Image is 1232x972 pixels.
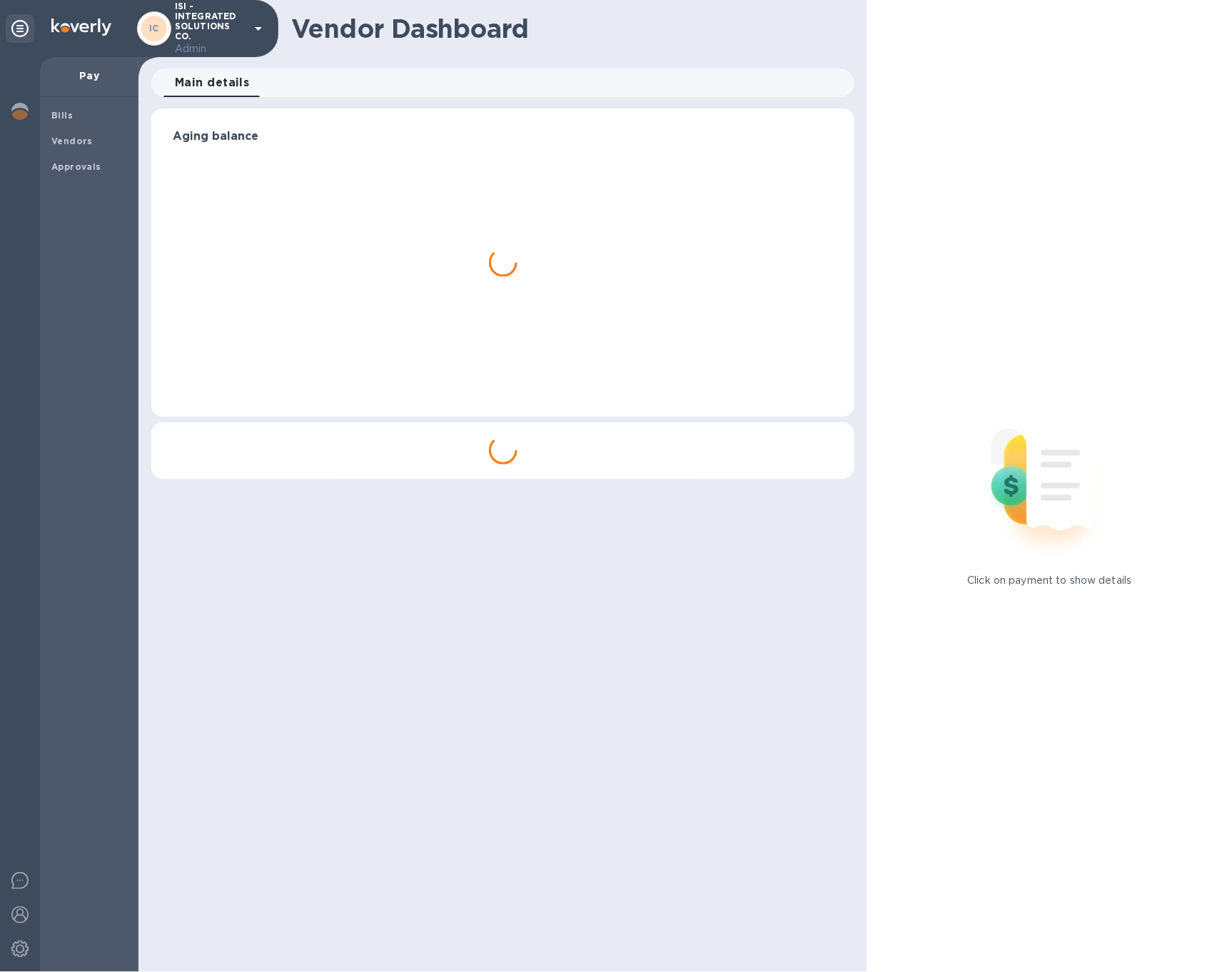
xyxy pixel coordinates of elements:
b: IC [149,23,159,34]
img: Logo [51,19,111,36]
h3: Aging balance [173,130,833,143]
p: Click on payment to show details [968,573,1132,588]
h1: Vendor Dashboard [291,14,844,44]
div: Unpin categories [6,14,34,43]
span: Main details [175,73,250,93]
p: ISI - INTEGRATED SOLUTIONS CO. [175,1,246,56]
b: Approvals [51,161,101,172]
p: Admin [175,41,246,56]
b: Vendors [51,136,93,146]
p: Pay [51,69,127,83]
b: Bills [51,110,73,121]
